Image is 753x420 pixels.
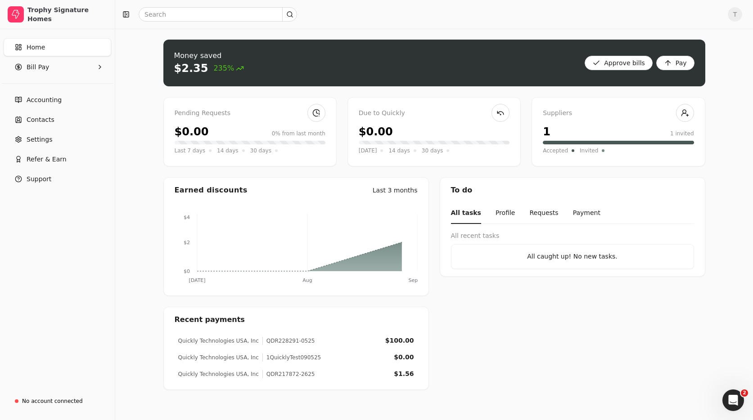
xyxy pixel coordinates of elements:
div: $0.00 [175,124,209,140]
span: Invited [580,146,598,155]
div: Quickly Technologies USA, Inc [178,353,259,362]
span: Contacts [27,115,54,125]
div: Pending Requests [175,108,325,118]
div: $0.00 [359,124,393,140]
span: 235% [213,63,244,74]
div: $2.35 [174,61,208,76]
a: Contacts [4,111,111,129]
input: Search [139,7,297,22]
div: Suppliers [543,108,694,118]
span: Home [27,43,45,52]
a: Accounting [4,91,111,109]
tspan: Sep [408,277,418,283]
span: 14 days [388,146,410,155]
span: Bill Pay [27,63,49,72]
div: No account connected [22,397,83,405]
tspan: [DATE] [189,277,205,283]
div: $100.00 [385,336,414,345]
div: 1QuicklyTest090525 [262,353,321,362]
div: All caught up! No new tasks. [459,252,686,261]
button: T [728,7,742,22]
tspan: $2 [184,240,190,246]
tspan: Aug [302,277,312,283]
span: 30 days [250,146,271,155]
div: To do [440,178,705,203]
div: QDR228291-0525 [262,337,315,345]
div: Earned discounts [175,185,248,196]
div: Money saved [174,50,244,61]
button: Payment [573,203,600,224]
button: Bill Pay [4,58,111,76]
div: All recent tasks [451,231,694,241]
a: Home [4,38,111,56]
div: Quickly Technologies USA, Inc [178,337,259,345]
div: QDR217872-2625 [262,370,315,378]
a: No account connected [4,393,111,409]
div: Trophy Signature Homes [27,5,107,23]
span: 30 days [422,146,443,155]
span: [DATE] [359,146,377,155]
button: All tasks [451,203,481,224]
button: Pay [656,56,694,70]
div: Last 3 months [373,186,418,195]
div: 1 [543,124,550,140]
div: 0% from last month [272,130,325,138]
span: Refer & Earn [27,155,67,164]
span: 2 [741,389,748,397]
button: Support [4,170,111,188]
div: Quickly Technologies USA, Inc [178,370,259,378]
iframe: Intercom live chat [722,389,744,411]
button: Refer & Earn [4,150,111,168]
button: Profile [496,203,515,224]
span: Support [27,174,51,184]
div: Recent payments [164,307,428,332]
tspan: $4 [184,214,190,220]
div: 1 invited [670,130,694,138]
span: Last 7 days [175,146,206,155]
span: Settings [27,135,52,144]
button: Requests [529,203,558,224]
div: $1.56 [394,369,414,379]
span: Accepted [543,146,568,155]
div: $0.00 [394,353,414,362]
div: Due to Quickly [359,108,510,118]
span: 14 days [217,146,238,155]
span: Accounting [27,95,62,105]
button: Approve bills [585,56,653,70]
tspan: $0 [184,268,190,274]
a: Settings [4,130,111,148]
